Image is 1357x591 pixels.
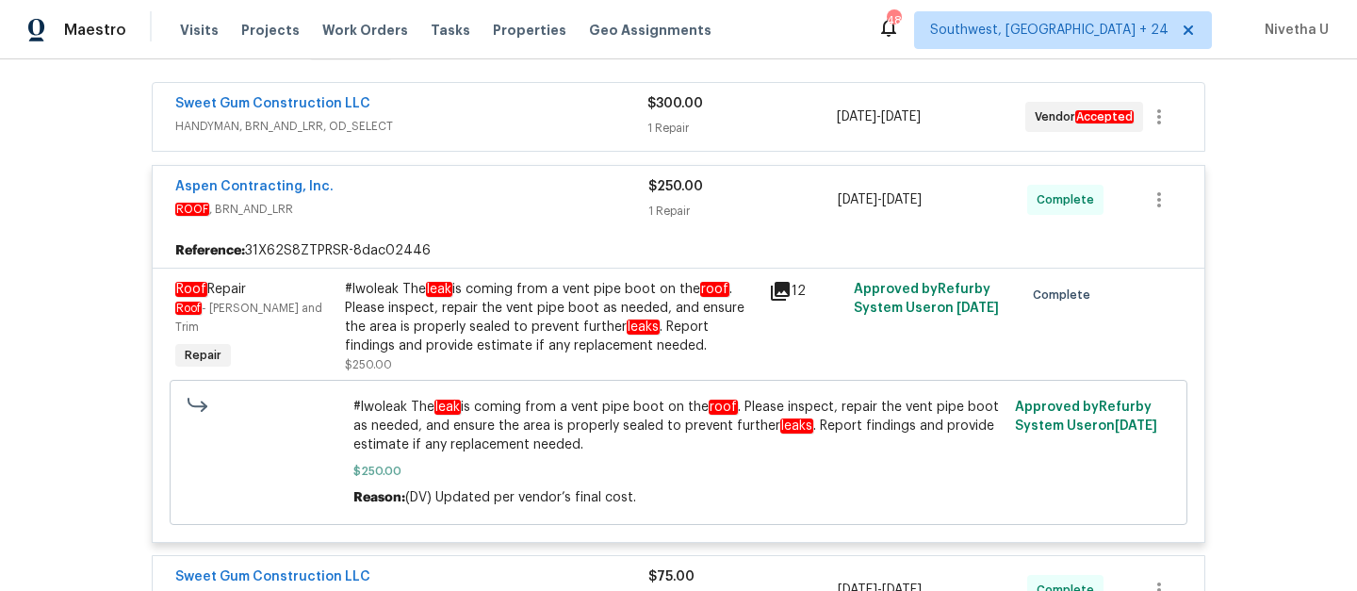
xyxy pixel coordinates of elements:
span: Complete [1033,286,1098,304]
span: Vendor [1035,107,1141,126]
div: 1 Repair [648,202,838,221]
span: HANDYMAN, BRN_AND_LRR, OD_SELECT [175,117,647,136]
span: #lwoleak The is coming from a vent pipe boot on the . Please inspect, repair the vent pipe boot a... [353,398,1005,454]
span: $250.00 [345,359,392,370]
em: leak [426,282,452,297]
div: 487 [887,11,900,30]
span: - [837,107,921,126]
em: roof [709,400,738,415]
span: [DATE] [881,110,921,123]
span: (DV) Updated per vendor’s final cost. [405,491,636,504]
em: leaks [780,419,813,434]
span: Approved by Refurby System User on [1015,401,1157,433]
em: Roof [175,282,207,297]
span: $75.00 [648,570,695,583]
span: [DATE] [882,193,922,206]
b: Reference: [175,241,245,260]
a: Sweet Gum Construction LLC [175,570,370,583]
span: Reason: [353,491,405,504]
span: Repair [177,346,229,365]
div: #lwoleak The is coming from a vent pipe boot on the . Please inspect, repair the vent pipe boot a... [345,280,758,355]
span: Visits [180,21,219,40]
span: [DATE] [1115,419,1157,433]
em: leaks [627,320,660,335]
span: Work Orders [322,21,408,40]
em: ROOF [175,203,209,216]
span: Nivetha U [1257,21,1329,40]
span: Complete [1037,190,1102,209]
span: Maestro [64,21,126,40]
span: [DATE] [837,110,876,123]
span: , BRN_AND_LRR [175,200,648,219]
span: - [838,190,922,209]
span: $300.00 [647,97,703,110]
a: Sweet Gum Construction LLC [175,97,370,110]
em: Roof [175,302,202,315]
span: Repair [175,282,246,297]
span: [DATE] [956,302,999,315]
span: Projects [241,21,300,40]
span: Properties [493,21,566,40]
div: 12 [769,280,842,303]
span: Approved by Refurby System User on [854,283,999,315]
span: $250.00 [648,180,703,193]
span: $250.00 [353,462,1005,481]
div: 31X62S8ZTPRSR-8dac02446 [153,234,1204,268]
span: Southwest, [GEOGRAPHIC_DATA] + 24 [930,21,1169,40]
em: Accepted [1075,110,1134,123]
em: roof [700,282,729,297]
span: - [PERSON_NAME] and Trim [175,303,322,333]
span: Geo Assignments [589,21,711,40]
em: leak [434,400,461,415]
div: 1 Repair [647,119,836,138]
a: Aspen Contracting, Inc. [175,180,334,193]
span: [DATE] [838,193,877,206]
span: Tasks [431,24,470,37]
